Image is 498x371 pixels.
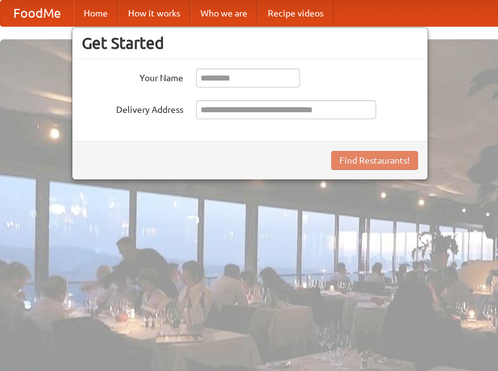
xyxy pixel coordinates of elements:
[82,100,183,116] label: Delivery Address
[258,1,334,26] a: Recipe videos
[1,1,74,26] a: FoodMe
[118,1,190,26] a: How it works
[74,1,118,26] a: Home
[82,68,183,84] label: Your Name
[331,151,418,170] button: Find Restaurants!
[190,1,258,26] a: Who we are
[82,34,418,53] h3: Get Started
